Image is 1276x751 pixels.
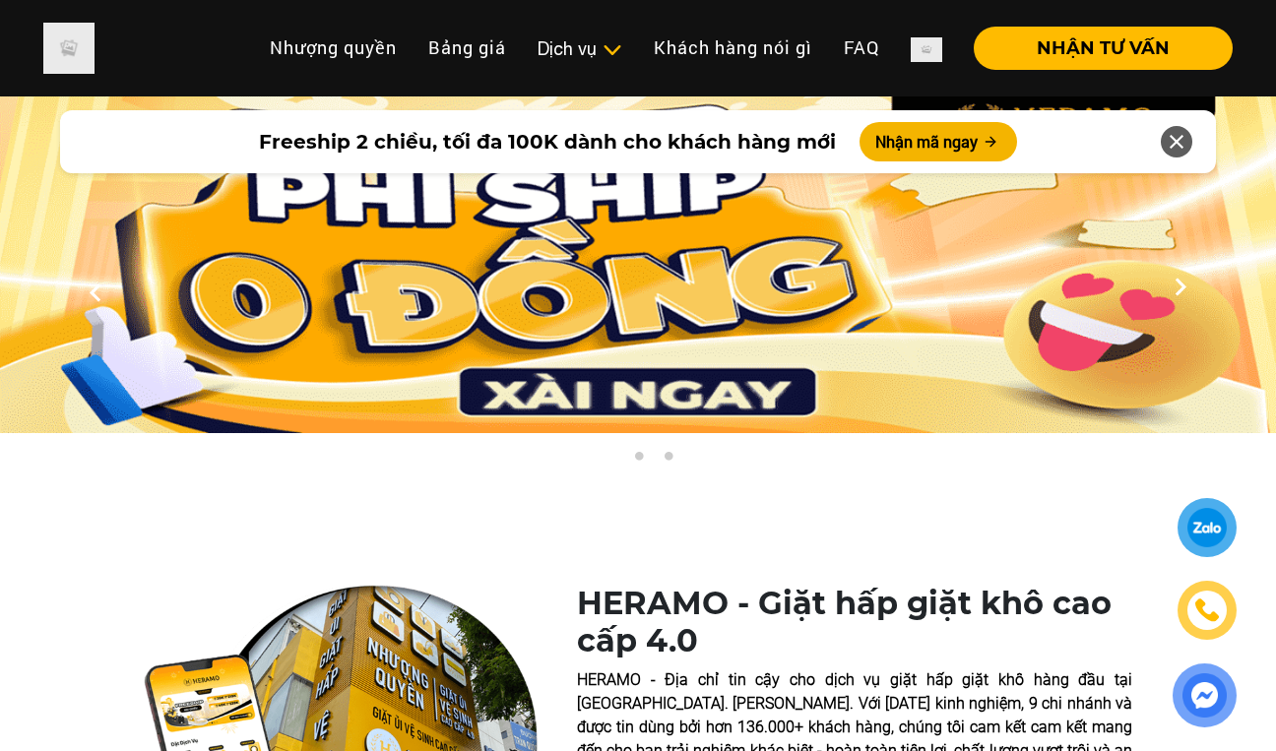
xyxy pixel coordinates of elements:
img: phone-icon [1192,596,1221,625]
a: Nhượng quyền [254,27,413,69]
a: NHẬN TƯ VẤN [958,39,1233,57]
button: 3 [658,451,677,470]
a: phone-icon [1180,584,1235,638]
a: Khách hàng nói gì [638,27,828,69]
a: FAQ [828,27,895,69]
div: Dịch vụ [538,35,622,62]
button: Nhận mã ngay [860,122,1017,161]
span: Freeship 2 chiều, tối đa 100K dành cho khách hàng mới [259,127,836,156]
button: NHẬN TƯ VẤN [974,27,1233,70]
h1: HERAMO - Giặt hấp giặt khô cao cấp 4.0 [577,585,1132,660]
button: 2 [628,451,648,470]
a: Bảng giá [413,27,522,69]
button: 1 [599,451,618,470]
img: subToggleIcon [602,40,622,60]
